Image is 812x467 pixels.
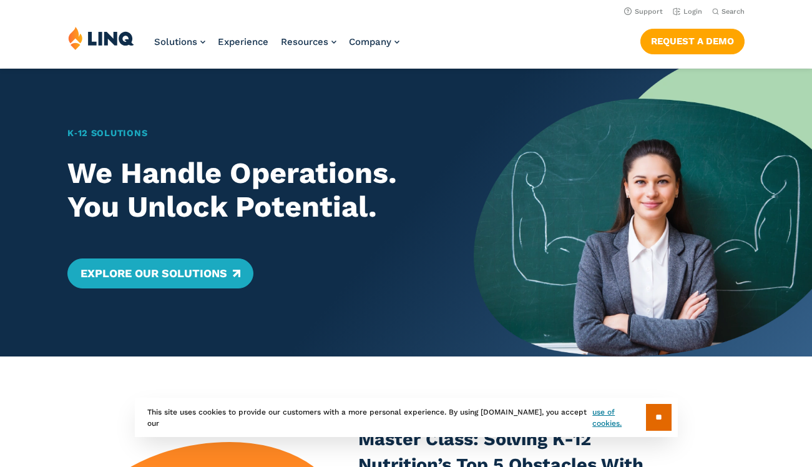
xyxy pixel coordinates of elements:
img: Home Banner [474,69,812,356]
h1: K‑12 Solutions [67,127,440,140]
a: use of cookies. [592,406,645,429]
span: Company [349,36,391,47]
h2: We Handle Operations. You Unlock Potential. [67,156,440,224]
div: This site uses cookies to provide our customers with a more personal experience. By using [DOMAIN... [135,398,678,437]
span: Solutions [154,36,197,47]
button: Open Search Bar [712,7,745,16]
nav: Button Navigation [640,26,745,54]
a: Solutions [154,36,205,47]
a: Company [349,36,399,47]
span: Search [722,7,745,16]
a: Support [624,7,663,16]
nav: Primary Navigation [154,26,399,67]
a: Login [673,7,702,16]
span: Resources [281,36,328,47]
img: LINQ | K‑12 Software [68,26,134,50]
a: Explore Our Solutions [67,258,253,288]
a: Experience [218,36,268,47]
a: Resources [281,36,336,47]
a: Request a Demo [640,29,745,54]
